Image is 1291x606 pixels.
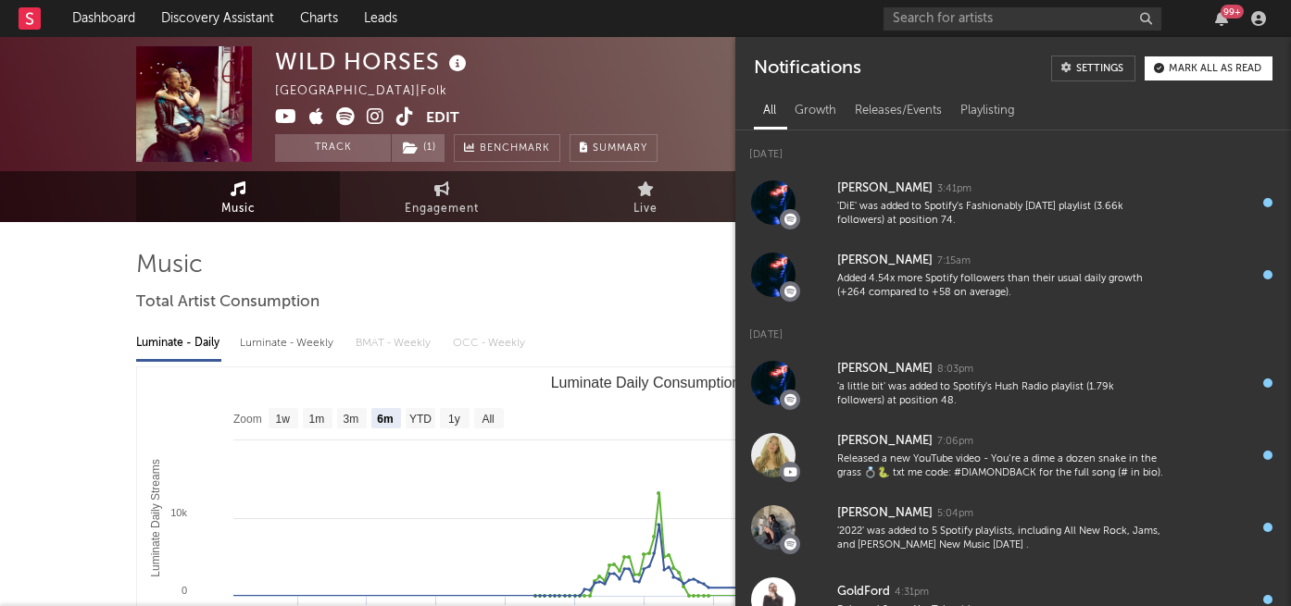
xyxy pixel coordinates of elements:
a: [PERSON_NAME]7:15amAdded 4.54x more Spotify followers than their usual daily growth (+264 compare... [735,239,1291,311]
text: YTD [409,413,432,426]
div: Added 4.54x more Spotify followers than their usual daily growth (+264 compared to +58 on average). [837,272,1163,301]
text: All [482,413,494,426]
button: Track [275,134,391,162]
text: Luminate Daily Streams [149,459,162,576]
text: 6m [377,413,393,426]
div: [PERSON_NAME] [837,250,933,272]
a: [PERSON_NAME]8:03pm'a little bit' was added to Spotify's Hush Radio playlist (1.79k followers) at... [735,347,1291,419]
div: Notifications [754,56,860,81]
div: 'DiE' was added to Spotify's Fashionably [DATE] playlist (3.66k followers) at position 74. [837,200,1163,229]
div: Playlisting [951,95,1024,127]
text: 1y [448,413,460,426]
div: 8:03pm [937,363,973,377]
text: 10k [170,507,187,518]
a: [PERSON_NAME]5:04pm'2022' was added to 5 Spotify playlists, including All New Rock, Jams, and [PE... [735,491,1291,563]
a: [PERSON_NAME]3:41pm'DiE' was added to Spotify's Fashionably [DATE] playlist (3.66k followers) at ... [735,167,1291,239]
div: Luminate - Weekly [240,328,337,359]
div: [PERSON_NAME] [837,502,933,525]
a: Engagement [340,171,544,222]
text: 3m [344,413,359,426]
div: Growth [785,95,846,127]
text: 0 [182,585,187,596]
div: 7:06pm [937,435,973,449]
a: Benchmark [454,134,560,162]
button: Summary [570,134,658,162]
a: Music [136,171,340,222]
div: 3:41pm [937,182,971,196]
div: 7:15am [937,254,971,268]
a: Settings [1051,56,1135,81]
div: Released a new YouTube video - You’re a dime a dozen snake in the grass 💍🐍 txt me code: #DIAMONDB... [837,452,1163,481]
div: GoldFord [837,581,890,603]
span: Engagement [405,198,479,220]
span: Total Artist Consumption [136,291,320,314]
div: All [754,95,785,127]
div: [PERSON_NAME] [837,430,933,452]
span: Summary [593,143,647,154]
div: [PERSON_NAME] [837,178,933,200]
text: 1m [309,413,325,426]
div: 4:31pm [895,586,929,600]
div: [DATE] [735,130,1291,167]
div: 99 + [1221,5,1244,19]
button: Edit [426,107,459,130]
div: Luminate - Daily [136,328,221,359]
text: Zoom [233,413,262,426]
div: [PERSON_NAME] [837,358,933,380]
span: Benchmark [480,138,550,160]
input: Search for artists [884,7,1161,31]
div: Mark all as read [1169,64,1261,74]
div: Releases/Events [846,95,951,127]
div: WILD HORSES [275,46,471,77]
text: 1w [276,413,291,426]
button: (1) [392,134,445,162]
a: Live [544,171,747,222]
div: Settings [1076,64,1123,74]
div: [GEOGRAPHIC_DATA] | Folk [275,80,469,103]
span: Live [633,198,658,220]
span: ( 1 ) [391,134,445,162]
div: '2022' was added to 5 Spotify playlists, including All New Rock, Jams, and [PERSON_NAME] New Musi... [837,525,1163,553]
div: [DATE] [735,311,1291,347]
div: 5:04pm [937,507,973,521]
span: Music [221,198,256,220]
button: Mark all as read [1145,56,1272,80]
a: [PERSON_NAME]7:06pmReleased a new YouTube video - You’re a dime a dozen snake in the grass 💍🐍 txt... [735,419,1291,491]
text: Luminate Daily Consumption [551,375,741,390]
div: 'a little bit' was added to Spotify's Hush Radio playlist (1.79k followers) at position 48. [837,380,1163,409]
button: 99+ [1215,11,1228,26]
